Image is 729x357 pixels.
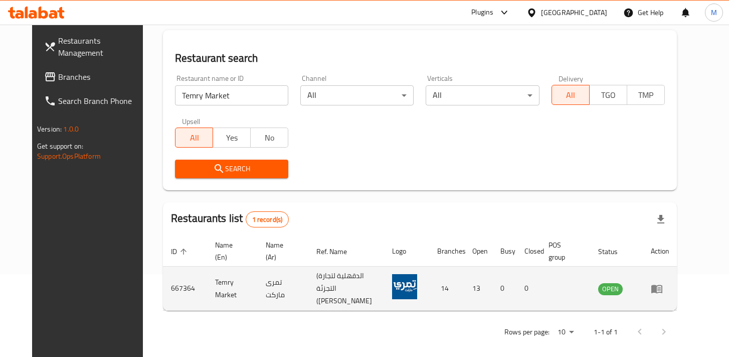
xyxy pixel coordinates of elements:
[182,117,201,125] label: Upsell
[492,236,516,267] th: Busy
[598,283,623,295] span: OPEN
[649,207,673,231] div: Export file
[598,283,623,295] div: OPEN
[175,160,288,178] button: Search
[246,211,289,227] div: Total records count
[594,326,618,338] p: 1-1 of 1
[643,236,677,267] th: Action
[171,246,190,258] span: ID
[37,150,101,163] a: Support.OpsPlatform
[163,267,207,311] td: 667364
[163,236,677,311] table: enhanced table
[215,239,246,263] span: Name (En)
[627,85,665,105] button: TMP
[58,71,146,83] span: Branches
[37,140,83,153] span: Get support on:
[175,85,288,105] input: Search for restaurant name or ID..
[58,95,146,107] span: Search Branch Phone
[213,128,251,148] button: Yes
[541,7,607,18] div: [GEOGRAPHIC_DATA]
[217,131,247,145] span: Yes
[63,123,79,136] span: 1.0.0
[183,163,280,175] span: Search
[552,85,590,105] button: All
[392,274,417,299] img: Temry Market
[559,75,584,82] label: Delivery
[308,267,384,311] td: (الدقهلية لتجارة التجزئة ([PERSON_NAME]
[384,236,429,267] th: Logo
[504,326,550,338] p: Rows per page:
[300,85,414,105] div: All
[250,128,288,148] button: No
[255,131,284,145] span: No
[36,89,154,113] a: Search Branch Phone
[266,239,296,263] span: Name (Ar)
[426,85,539,105] div: All
[631,88,661,102] span: TMP
[589,85,627,105] button: TGO
[429,236,464,267] th: Branches
[594,88,623,102] span: TGO
[711,7,717,18] span: M
[37,123,62,136] span: Version:
[175,128,213,148] button: All
[175,51,665,66] h2: Restaurant search
[171,211,289,227] h2: Restaurants list
[516,267,540,311] td: 0
[549,239,578,263] span: POS group
[516,236,540,267] th: Closed
[258,267,308,311] td: تمرى ماركت
[554,325,578,340] div: Rows per page:
[207,267,258,311] td: Temry Market
[556,88,586,102] span: All
[179,131,209,145] span: All
[464,236,492,267] th: Open
[598,246,631,258] span: Status
[36,65,154,89] a: Branches
[316,246,360,258] span: Ref. Name
[429,267,464,311] td: 14
[492,267,516,311] td: 0
[471,7,493,19] div: Plugins
[36,29,154,65] a: Restaurants Management
[58,35,146,59] span: Restaurants Management
[464,267,492,311] td: 13
[246,215,289,224] span: 1 record(s)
